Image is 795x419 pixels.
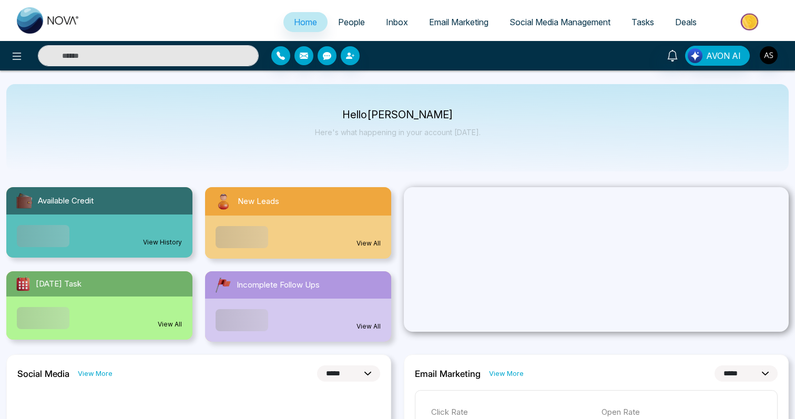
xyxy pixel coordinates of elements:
a: Incomplete Follow UpsView All [199,271,397,342]
a: Email Marketing [419,12,499,32]
span: Tasks [631,17,654,27]
a: Deals [665,12,707,32]
a: Inbox [375,12,419,32]
a: People [328,12,375,32]
p: Hello [PERSON_NAME] [315,110,481,119]
a: View More [489,369,524,379]
a: Home [283,12,328,32]
a: Social Media Management [499,12,621,32]
span: People [338,17,365,27]
span: Home [294,17,317,27]
p: Open Rate [602,406,761,418]
h2: Email Marketing [415,369,481,379]
span: Email Marketing [429,17,488,27]
a: View All [356,322,381,331]
img: User Avatar [760,46,778,64]
span: Social Media Management [509,17,610,27]
img: followUps.svg [213,275,232,294]
p: Click Rate [431,406,591,418]
span: Available Credit [38,195,94,207]
a: View All [158,320,182,329]
img: Market-place.gif [712,10,789,34]
h2: Social Media [17,369,69,379]
a: View More [78,369,113,379]
img: Lead Flow [688,48,702,63]
span: AVON AI [706,49,741,62]
span: Deals [675,17,697,27]
img: Nova CRM Logo [17,7,80,34]
img: availableCredit.svg [15,191,34,210]
a: New LeadsView All [199,187,397,259]
span: Incomplete Follow Ups [237,279,320,291]
span: New Leads [238,196,279,208]
span: [DATE] Task [36,278,81,290]
button: AVON AI [685,46,750,66]
span: Inbox [386,17,408,27]
a: View All [356,239,381,248]
img: newLeads.svg [213,191,233,211]
a: Tasks [621,12,665,32]
img: todayTask.svg [15,275,32,292]
a: View History [143,238,182,247]
p: Here's what happening in your account [DATE]. [315,128,481,137]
